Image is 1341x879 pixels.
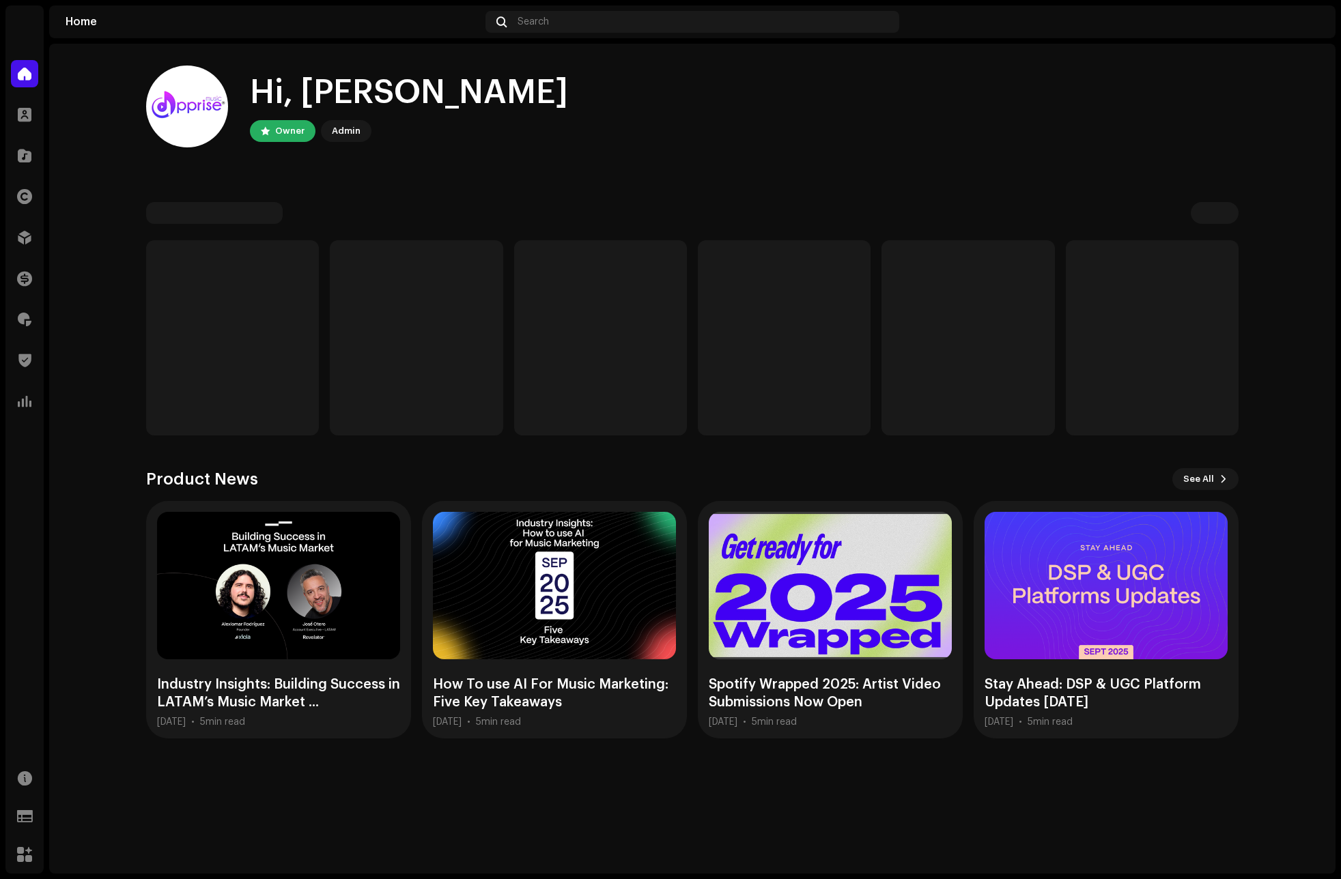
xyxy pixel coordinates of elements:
[206,717,245,727] span: min read
[157,676,400,711] div: Industry Insights: Building Success in LATAM’s Music Market ...
[66,16,480,27] div: Home
[757,717,797,727] span: min read
[743,717,746,727] div: •
[275,123,305,139] div: Owner
[481,717,521,727] span: min read
[467,717,470,727] div: •
[332,123,361,139] div: Admin
[476,717,521,727] div: 5
[1297,11,1319,33] img: 94355213-6620-4dec-931c-2264d4e76804
[752,717,797,727] div: 5
[709,676,952,711] div: Spotify Wrapped 2025: Artist Video Submissions Now Open
[1183,465,1214,493] span: See All
[191,717,195,727] div: •
[250,71,568,115] div: Hi, [PERSON_NAME]
[985,676,1228,711] div: Stay Ahead: DSP & UGC Platform Updates [DATE]
[200,717,245,727] div: 5
[1172,468,1239,490] button: See All
[1028,717,1073,727] div: 5
[146,66,228,147] img: 94355213-6620-4dec-931c-2264d4e76804
[518,16,549,27] span: Search
[1019,717,1022,727] div: •
[1033,717,1073,727] span: min read
[157,717,186,727] div: [DATE]
[985,717,1013,727] div: [DATE]
[433,676,676,711] div: How To use AI For Music Marketing: Five Key Takeaways
[433,717,462,727] div: [DATE]
[146,468,258,490] h3: Product News
[709,717,737,727] div: [DATE]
